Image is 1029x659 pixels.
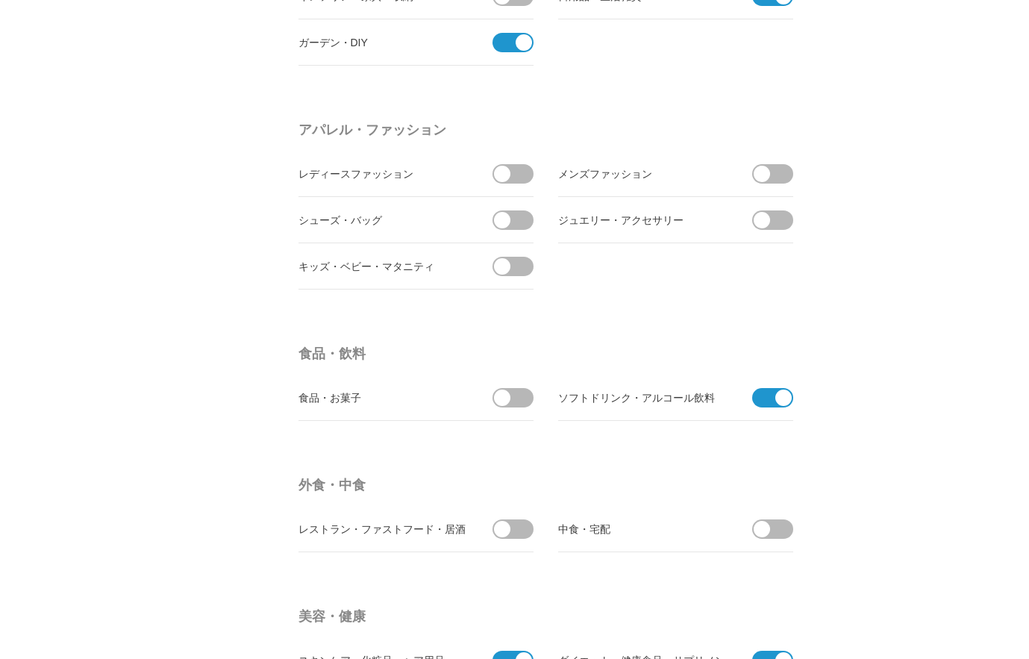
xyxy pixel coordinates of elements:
div: レディースファッション [298,164,466,183]
div: レストラン・ファストフード・居酒屋 [298,519,466,538]
h4: 外食・中食 [298,472,798,499]
h4: アパレル・ファッション [298,116,798,143]
div: キッズ・ベビー・マタニティ [298,257,466,275]
div: メンズファッション [558,164,726,183]
div: ソフトドリンク・アルコール飲料 [558,388,726,407]
div: シューズ・バッグ [298,210,466,229]
div: ジュエリー・アクセサリー [558,210,726,229]
div: ガーデン・DIY [298,33,466,51]
h4: 美容・健康 [298,603,798,630]
div: 食品・お菓子 [298,388,466,407]
h4: 食品・飲料 [298,340,798,367]
div: 中食・宅配 [558,519,726,538]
